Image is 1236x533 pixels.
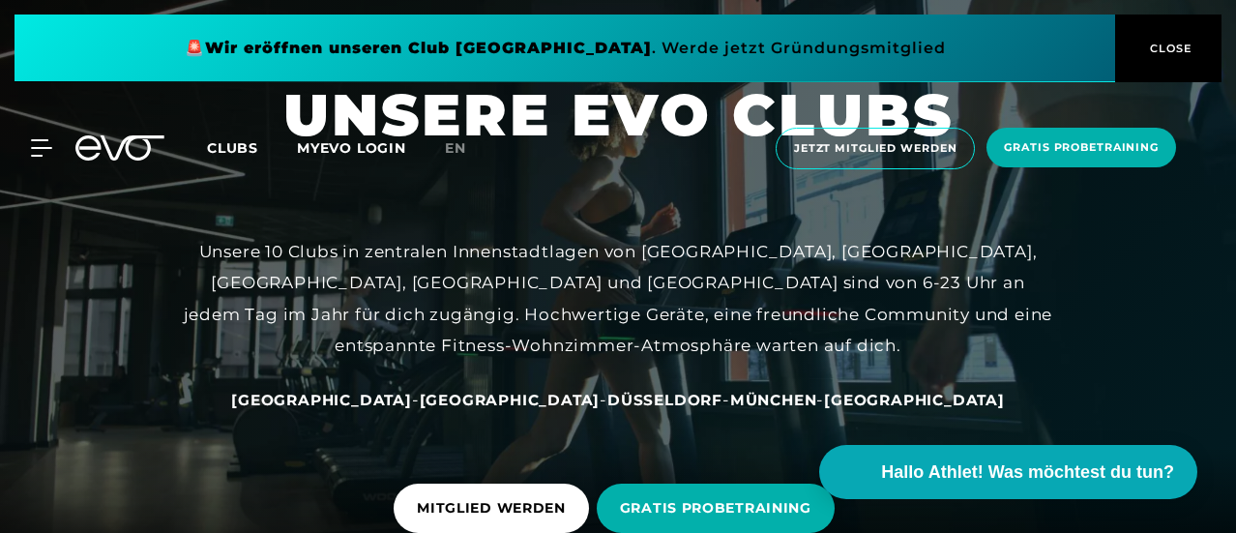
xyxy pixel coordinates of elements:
span: Hallo Athlet! Was möchtest du tun? [881,459,1174,486]
a: München [730,390,817,409]
span: GRATIS PROBETRAINING [620,498,811,518]
a: [GEOGRAPHIC_DATA] [824,390,1005,409]
a: Gratis Probetraining [981,128,1182,169]
div: - - - - [183,384,1053,415]
span: Gratis Probetraining [1004,139,1159,156]
a: Jetzt Mitglied werden [770,128,981,169]
span: München [730,391,817,409]
span: Düsseldorf [607,391,722,409]
a: en [445,137,489,160]
a: Clubs [207,138,297,157]
a: Düsseldorf [607,390,722,409]
span: Jetzt Mitglied werden [794,140,956,157]
span: Clubs [207,139,258,157]
span: [GEOGRAPHIC_DATA] [420,391,601,409]
span: MITGLIED WERDEN [417,498,566,518]
a: [GEOGRAPHIC_DATA] [420,390,601,409]
a: MYEVO LOGIN [297,139,406,157]
button: Hallo Athlet! Was möchtest du tun? [819,445,1197,499]
span: [GEOGRAPHIC_DATA] [824,391,1005,409]
span: en [445,139,466,157]
button: CLOSE [1115,15,1221,82]
a: [GEOGRAPHIC_DATA] [231,390,412,409]
span: CLOSE [1145,40,1192,57]
div: Unsere 10 Clubs in zentralen Innenstadtlagen von [GEOGRAPHIC_DATA], [GEOGRAPHIC_DATA], [GEOGRAPHI... [183,236,1053,361]
span: [GEOGRAPHIC_DATA] [231,391,412,409]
